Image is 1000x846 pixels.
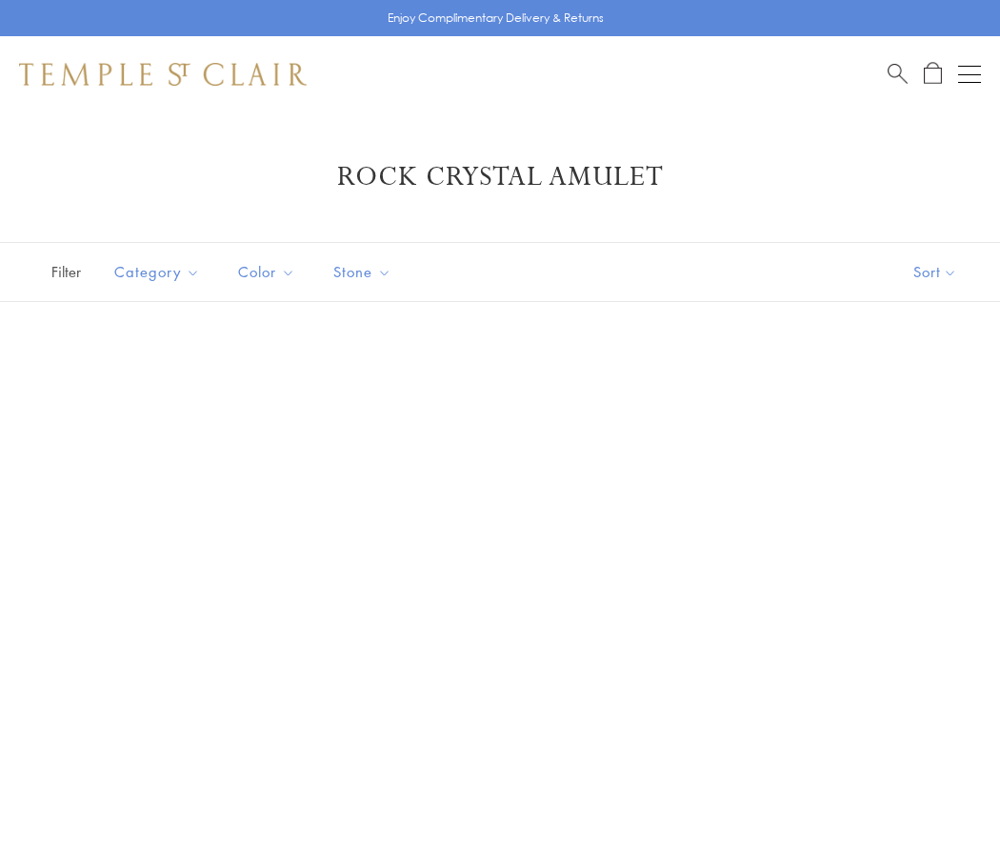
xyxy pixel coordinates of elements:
[319,251,406,293] button: Stone
[19,63,307,86] img: Temple St. Clair
[229,260,310,284] span: Color
[324,260,406,284] span: Stone
[924,62,942,86] a: Open Shopping Bag
[224,251,310,293] button: Color
[105,260,214,284] span: Category
[888,62,908,86] a: Search
[870,243,1000,301] button: Show sort by
[958,63,981,86] button: Open navigation
[388,9,604,28] p: Enjoy Complimentary Delivery & Returns
[100,251,214,293] button: Category
[48,160,952,194] h1: Rock Crystal Amulet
